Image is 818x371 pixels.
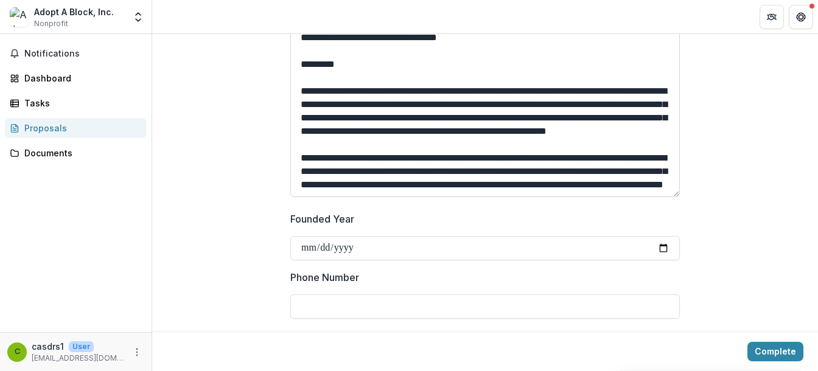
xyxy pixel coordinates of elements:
a: Proposals [5,118,147,138]
p: Phone Number [290,270,359,285]
button: Get Help [789,5,813,29]
p: User [69,341,94,352]
button: More [130,345,144,359]
span: Nonprofit [34,18,68,29]
p: casdrs1 [32,340,64,353]
div: Proposals [24,122,137,134]
div: casdrs1 [15,348,20,356]
div: Tasks [24,97,137,109]
button: Open entity switcher [130,5,147,29]
div: Adopt A Block, Inc. [34,5,114,18]
button: Complete [747,342,803,361]
p: Founded Year [290,212,354,226]
div: Dashboard [24,72,137,85]
a: Documents [5,143,147,163]
img: Adopt A Block, Inc. [10,7,29,27]
span: Notifications [24,49,142,59]
div: Documents [24,147,137,159]
p: [EMAIL_ADDRESS][DOMAIN_NAME] [32,353,125,364]
a: Dashboard [5,68,147,88]
button: Notifications [5,44,147,63]
p: Legal Status [290,328,346,343]
button: Partners [760,5,784,29]
a: Tasks [5,93,147,113]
